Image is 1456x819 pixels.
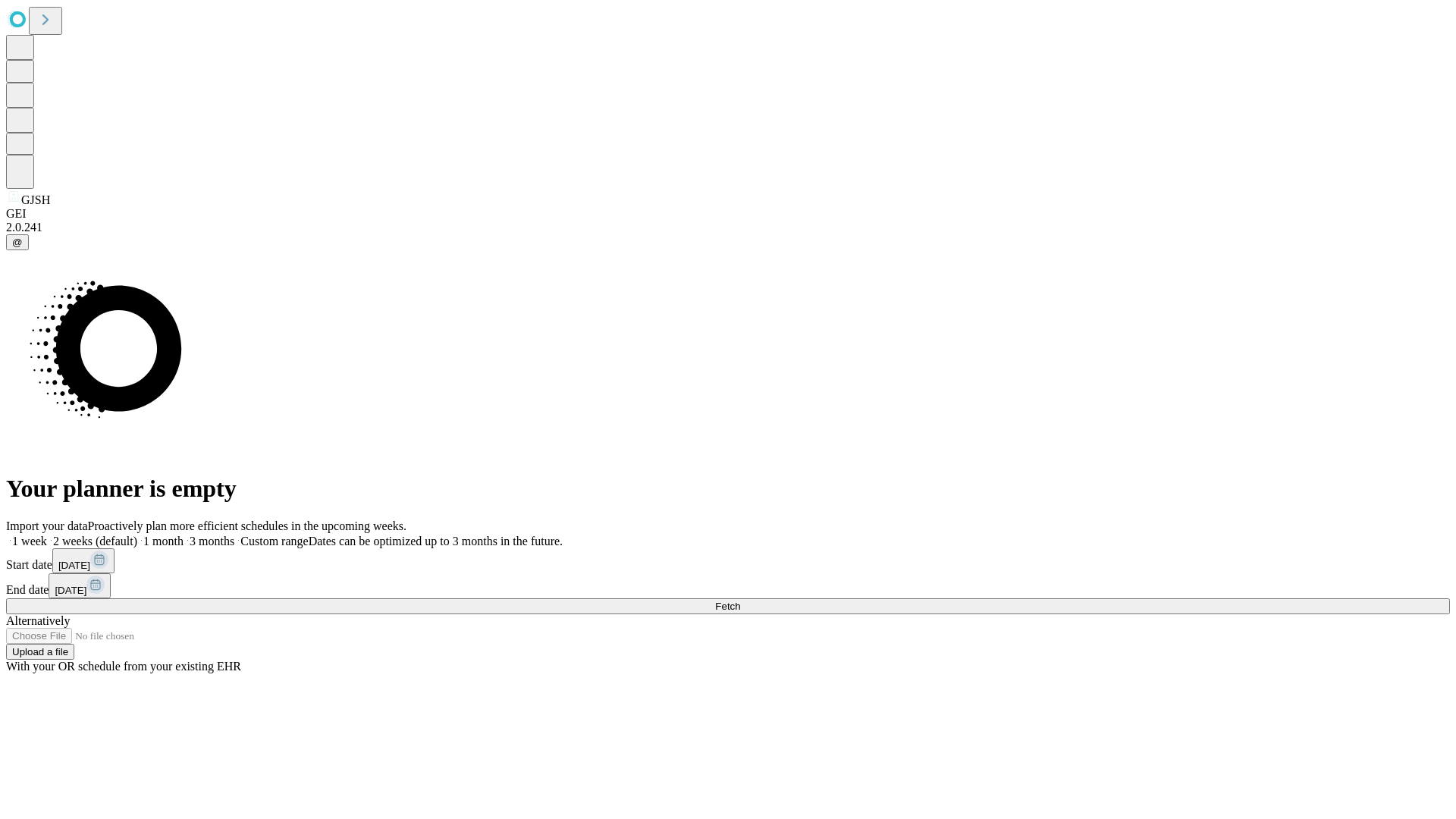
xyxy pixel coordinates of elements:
span: 3 months [190,535,234,548]
span: Import your data [6,519,88,532]
div: Start date [6,548,1450,573]
span: [DATE] [55,585,86,596]
div: GEI [6,207,1450,221]
button: @ [6,234,29,250]
span: GJSH [21,193,50,206]
span: Proactively plan more efficient schedules in the upcoming weeks. [88,519,406,532]
button: [DATE] [52,548,115,573]
button: [DATE] [49,573,111,598]
button: Upload a file [6,644,74,660]
span: Dates can be optimized up to 3 months in the future. [309,535,563,548]
div: 2.0.241 [6,221,1450,234]
div: End date [6,573,1450,598]
span: Fetch [715,601,740,612]
span: @ [12,237,23,248]
span: [DATE] [58,560,90,571]
span: 2 weeks (default) [53,535,137,548]
button: Fetch [6,598,1450,614]
span: With your OR schedule from your existing EHR [6,660,241,673]
span: 1 week [12,535,47,548]
span: Custom range [240,535,308,548]
span: 1 month [143,535,184,548]
h1: Your planner is empty [6,475,1450,503]
span: Alternatively [6,614,70,627]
